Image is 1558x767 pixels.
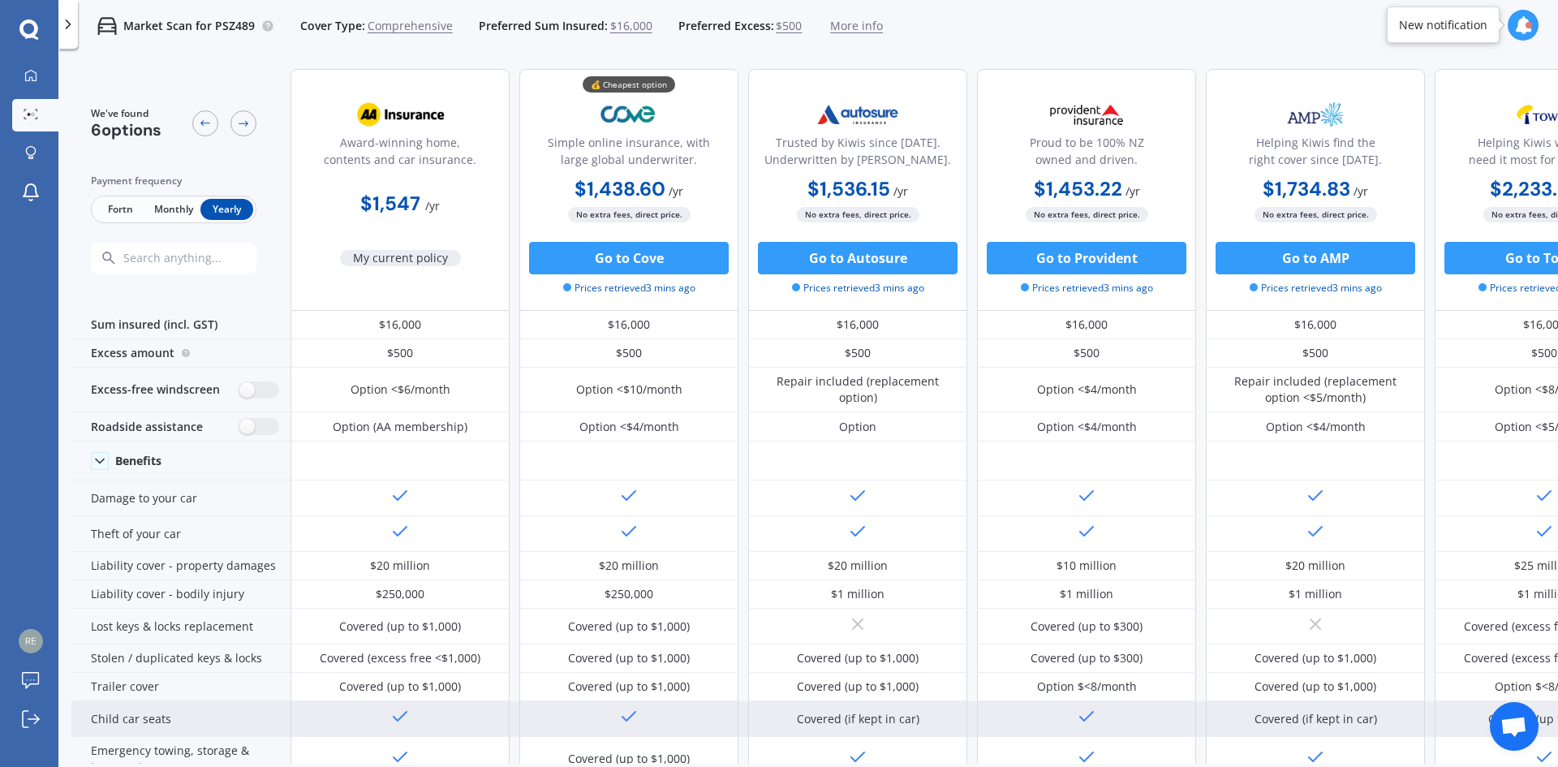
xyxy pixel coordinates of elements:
[529,242,729,274] button: Go to Cove
[669,183,683,199] span: / yr
[1037,679,1137,695] div: Option $<8/month
[71,339,291,368] div: Excess amount
[1289,586,1342,602] div: $1 million
[575,94,682,135] img: Cove.webp
[762,134,953,175] div: Trusted by Kiwis since [DATE]. Underwritten by [PERSON_NAME].
[300,18,365,34] span: Cover Type:
[575,176,665,201] b: $1,438.60
[291,311,510,339] div: $16,000
[807,176,890,201] b: $1,536.15
[1031,650,1143,666] div: Covered (up to $300)
[605,586,653,602] div: $250,000
[792,281,924,295] span: Prices retrieved 3 mins ago
[71,311,291,339] div: Sum insured (incl. GST)
[599,558,659,574] div: $20 million
[678,18,774,34] span: Preferred Excess:
[830,18,883,34] span: More info
[533,134,725,175] div: Simple online insurance, with large global underwriter.
[368,18,453,34] span: Comprehensive
[200,199,253,220] span: Yearly
[1037,381,1137,398] div: Option <$4/month
[71,644,291,673] div: Stolen / duplicated keys & locks
[1218,373,1413,406] div: Repair included (replacement option <$5/month)
[339,618,461,635] div: Covered (up to $1,000)
[479,18,608,34] span: Preferred Sum Insured:
[91,173,256,189] div: Payment frequency
[1031,618,1143,635] div: Covered (up to $300)
[1255,711,1377,727] div: Covered (if kept in car)
[71,368,291,412] div: Excess-free windscreen
[583,76,675,93] div: 💰 Cheapest option
[776,18,802,34] span: $500
[1490,702,1539,751] div: Open chat
[797,650,919,666] div: Covered (up to $1,000)
[797,679,919,695] div: Covered (up to $1,000)
[115,454,161,468] div: Benefits
[91,106,161,121] span: We've found
[797,207,919,222] span: No extra fees, direct price.
[839,419,876,435] div: Option
[1125,183,1140,199] span: / yr
[1057,558,1117,574] div: $10 million
[94,199,147,220] span: Fortn
[568,751,690,767] div: Covered (up to $1,000)
[1060,586,1113,602] div: $1 million
[291,339,510,368] div: $500
[1034,176,1122,201] b: $1,453.22
[1262,94,1369,135] img: AMP.webp
[804,94,911,135] img: Autosure.webp
[828,558,888,574] div: $20 million
[91,119,161,140] span: 6 options
[760,373,955,406] div: Repair included (replacement option)
[71,480,291,516] div: Damage to your car
[71,516,291,552] div: Theft of your car
[610,18,652,34] span: $16,000
[568,207,691,222] span: No extra fees, direct price.
[568,679,690,695] div: Covered (up to $1,000)
[340,250,461,266] span: My current policy
[987,242,1186,274] button: Go to Provident
[1216,242,1415,274] button: Go to AMP
[1263,176,1350,201] b: $1,734.83
[1285,558,1345,574] div: $20 million
[1255,207,1377,222] span: No extra fees, direct price.
[71,701,291,737] div: Child car seats
[579,419,679,435] div: Option <$4/month
[568,618,690,635] div: Covered (up to $1,000)
[797,711,919,727] div: Covered (if kept in car)
[360,191,420,216] b: $1,547
[71,580,291,609] div: Liability cover - bodily injury
[1255,650,1376,666] div: Covered (up to $1,000)
[1399,17,1487,33] div: New notification
[425,198,440,213] span: / yr
[576,381,682,398] div: Option <$10/month
[519,339,738,368] div: $500
[71,412,291,442] div: Roadside assistance
[71,673,291,701] div: Trailer cover
[376,586,424,602] div: $250,000
[758,242,958,274] button: Go to Autosure
[563,281,695,295] span: Prices retrieved 3 mins ago
[748,339,967,368] div: $500
[977,339,1196,368] div: $500
[1037,419,1137,435] div: Option <$4/month
[19,629,43,653] img: 31ed52cc0a8fd4342a40cfef78231f92
[147,199,200,220] span: Monthly
[1026,207,1148,222] span: No extra fees, direct price.
[370,558,430,574] div: $20 million
[1206,311,1425,339] div: $16,000
[893,183,908,199] span: / yr
[123,18,255,34] p: Market Scan for PSZ489
[351,381,450,398] div: Option <$6/month
[1220,134,1411,175] div: Helping Kiwis find the right cover since [DATE].
[333,419,467,435] div: Option (AA membership)
[339,679,461,695] div: Covered (up to $1,000)
[1021,281,1153,295] span: Prices retrieved 3 mins ago
[304,134,496,175] div: Award-winning home, contents and car insurance.
[1033,94,1140,135] img: Provident.png
[568,650,690,666] div: Covered (up to $1,000)
[748,311,967,339] div: $16,000
[346,94,454,135] img: AA.webp
[519,311,738,339] div: $16,000
[1266,419,1366,435] div: Option <$4/month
